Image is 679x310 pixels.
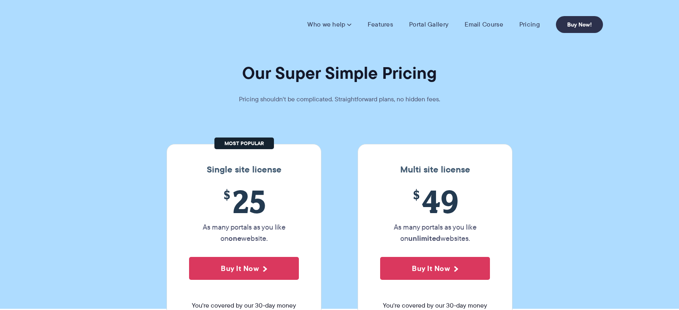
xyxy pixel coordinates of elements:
[380,222,490,244] p: As many portals as you like on websites.
[189,183,299,220] span: 25
[307,21,351,29] a: Who we help
[380,257,490,280] button: Buy It Now
[408,233,440,244] strong: unlimited
[175,164,313,175] h3: Single site license
[228,233,241,244] strong: one
[366,164,504,175] h3: Multi site license
[219,94,460,105] p: Pricing shouldn't be complicated. Straightforward plans, no hidden fees.
[465,21,503,29] a: Email Course
[189,222,299,244] p: As many portals as you like on website.
[380,183,490,220] span: 49
[409,21,449,29] a: Portal Gallery
[368,21,393,29] a: Features
[519,21,540,29] a: Pricing
[556,16,603,33] a: Buy Now!
[189,257,299,280] button: Buy It Now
